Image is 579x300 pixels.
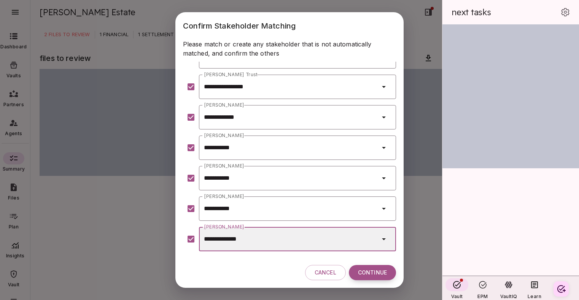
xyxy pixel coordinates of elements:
[500,294,517,299] span: VaultIQ
[554,281,569,297] button: Create your first task
[358,269,387,276] span: Continue
[204,193,244,199] label: [PERSON_NAME]
[349,265,396,280] button: Continue
[204,163,244,169] label: [PERSON_NAME]
[451,294,463,299] span: Vault
[477,294,488,299] span: EPM
[204,223,244,230] label: [PERSON_NAME]
[183,40,374,57] span: Please match or create any stakeholder that is not automatically matched, and confirm the others
[528,294,541,299] span: Learn
[315,269,336,276] span: Cancel
[452,7,491,18] span: next tasks
[183,21,296,30] span: Confirm Stakeholder Matching
[204,102,244,108] label: [PERSON_NAME]
[305,265,346,280] button: Cancel
[204,132,244,139] label: [PERSON_NAME]
[204,71,257,78] label: [PERSON_NAME] Trust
